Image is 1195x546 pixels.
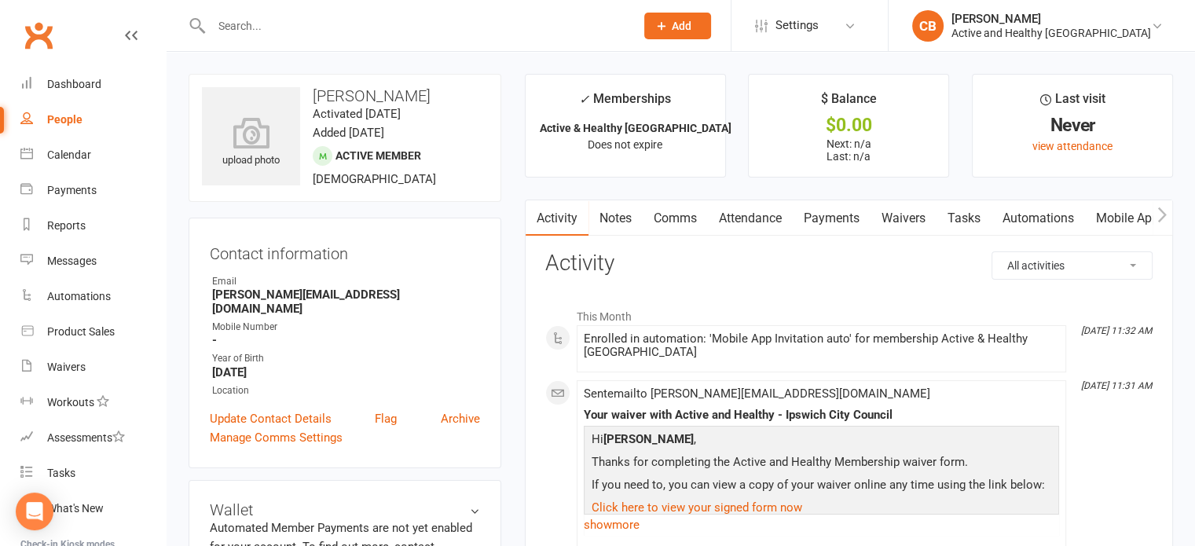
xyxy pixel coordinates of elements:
a: Product Sales [20,314,166,350]
div: Automations [47,290,111,302]
h3: Activity [545,251,1153,276]
div: Last visit [1040,89,1105,117]
strong: - [212,333,480,347]
p: Hi , [588,430,1055,453]
a: Dashboard [20,67,166,102]
div: Workouts [47,396,94,409]
div: Messages [47,255,97,267]
div: Enrolled in automation: 'Mobile App Invitation auto' for membership Active & Healthy [GEOGRAPHIC_... [584,332,1059,359]
span: [DEMOGRAPHIC_DATA] [313,172,436,186]
li: This Month [545,300,1153,325]
div: [PERSON_NAME] [951,12,1151,26]
strong: Active & Healthy [GEOGRAPHIC_DATA] [540,122,731,134]
a: Messages [20,244,166,279]
div: Payments [47,184,97,196]
a: Attendance [708,200,793,236]
div: Assessments [47,431,125,444]
h3: Contact information [210,239,480,262]
span: Add [672,20,691,32]
div: Year of Birth [212,351,480,366]
i: ✓ [579,92,589,107]
i: [DATE] 11:31 AM [1081,380,1152,391]
strong: [PERSON_NAME] [603,432,694,446]
strong: [DATE] [212,365,480,379]
div: Mobile Number [212,320,480,335]
div: Memberships [579,89,671,118]
div: $0.00 [763,117,934,134]
a: Activity [526,200,588,236]
a: Assessments [20,420,166,456]
a: Mobile App [1085,200,1170,236]
div: Reports [47,219,86,232]
strong: [PERSON_NAME][EMAIL_ADDRESS][DOMAIN_NAME] [212,288,480,316]
span: Sent email to [PERSON_NAME][EMAIL_ADDRESS][DOMAIN_NAME] [584,387,930,401]
div: Open Intercom Messenger [16,493,53,530]
p: If you need to, you can view a copy of your waiver online any time using the link below: [588,475,1055,498]
time: Activated [DATE] [313,107,401,121]
h3: Wallet [210,501,480,519]
p: Next: n/a Last: n/a [763,137,934,163]
a: Flag [375,409,397,428]
div: Your waiver with Active and Healthy - Ipswich City Council [584,409,1059,422]
a: Calendar [20,137,166,173]
input: Search... [207,15,624,37]
a: Workouts [20,385,166,420]
a: show more [584,514,1059,536]
a: Comms [643,200,708,236]
div: Tasks [47,467,75,479]
a: view attendance [1032,140,1113,152]
h3: [PERSON_NAME] [202,87,488,104]
a: Clubworx [19,16,58,55]
a: Click here to view your signed form now [592,500,802,515]
span: Does not expire [588,138,662,151]
p: Thanks for completing the Active and Healthy Membership waiver form. [588,453,1055,475]
a: Tasks [20,456,166,491]
div: upload photo [202,117,300,169]
a: Payments [793,200,871,236]
div: Location [212,383,480,398]
div: Waivers [47,361,86,373]
a: What's New [20,491,166,526]
div: $ Balance [821,89,877,117]
div: Dashboard [47,78,101,90]
i: [DATE] 11:32 AM [1081,325,1152,336]
div: Never [987,117,1158,134]
div: What's New [47,502,104,515]
a: Automations [20,279,166,314]
button: Add [644,13,711,39]
a: Waivers [20,350,166,385]
a: Notes [588,200,643,236]
div: Email [212,274,480,289]
a: Payments [20,173,166,208]
time: Added [DATE] [313,126,384,140]
div: Product Sales [47,325,115,338]
div: CB [912,10,944,42]
div: Calendar [47,148,91,161]
div: Active and Healthy [GEOGRAPHIC_DATA] [951,26,1151,40]
a: Update Contact Details [210,409,332,428]
a: Tasks [937,200,992,236]
a: Reports [20,208,166,244]
a: Archive [441,409,480,428]
a: Automations [992,200,1085,236]
a: Manage Comms Settings [210,428,343,447]
a: Waivers [871,200,937,236]
div: People [47,113,82,126]
span: Settings [775,8,819,43]
a: People [20,102,166,137]
span: Active member [335,149,421,162]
